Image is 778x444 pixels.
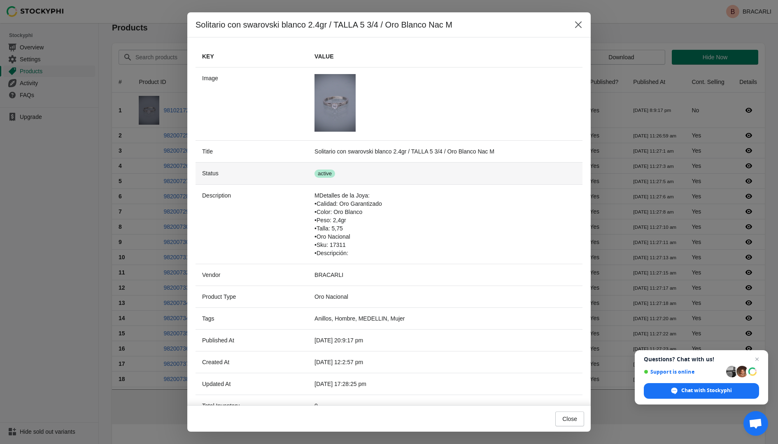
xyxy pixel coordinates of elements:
[308,373,582,395] td: [DATE] 17:28:25 pm
[644,369,723,375] span: Support is online
[196,286,308,307] th: Product Type
[196,395,308,416] th: Total Inventory
[196,162,308,184] th: Status
[196,351,308,373] th: Created At
[314,74,356,132] img: D8E07B18-35E6-48B5-81C3-9245E3CD5D73.jpg
[196,46,308,67] th: Key
[308,264,582,286] td: BRACARLI
[562,416,577,422] span: Close
[555,411,584,426] button: Close
[196,307,308,329] th: Tags
[308,46,582,67] th: Value
[308,351,582,373] td: [DATE] 12:2:57 pm
[196,140,308,162] th: Title
[308,395,582,416] td: 0
[314,170,335,178] span: active
[308,286,582,307] td: Oro Nacional
[196,329,308,351] th: Published At
[644,356,759,363] span: Questions? Chat with us!
[571,17,586,32] button: Close
[681,387,732,394] span: Chat with Stockyphi
[196,373,308,395] th: Updated At
[743,411,768,436] a: Open chat
[196,184,308,264] th: Description
[196,19,563,30] h2: Solitario con swarovski blanco 2.4gr / TALLA 5 3/4 / Oro Blanco Nac M
[308,329,582,351] td: [DATE] 20:9:17 pm
[196,67,308,140] th: Image
[644,383,759,399] span: Chat with Stockyphi
[308,307,582,329] td: Anillos, Hombre, MEDELLIN, Mujer
[314,191,576,257] p: MDetalles de la Joya: •Calidad: Oro Garantizado •Color: Oro Blanco •Peso: 2,4gr •Talla: 5,75 •Oro...
[196,264,308,286] th: Vendor
[308,140,582,162] td: Solitario con swarovski blanco 2.4gr / TALLA 5 3/4 / Oro Blanco Nac M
